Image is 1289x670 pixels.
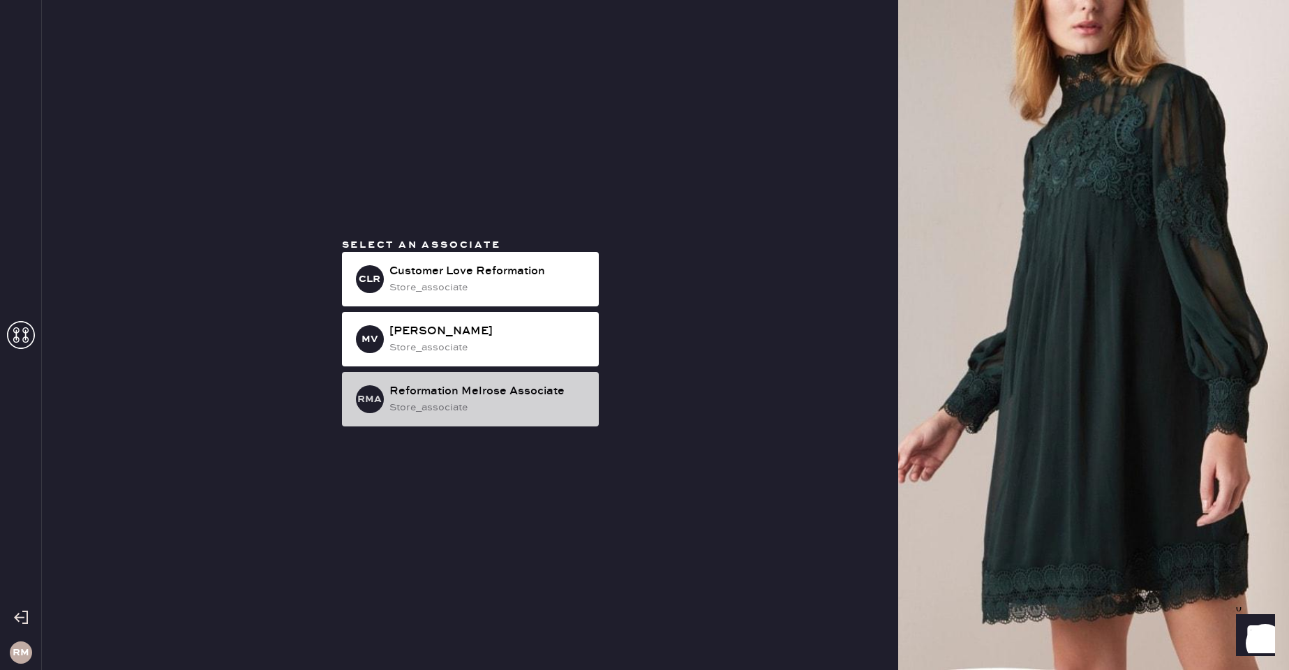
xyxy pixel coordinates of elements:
div: store_associate [389,340,588,355]
h3: RMA [357,394,382,404]
h3: MV [362,334,378,344]
h3: RM [13,648,29,657]
h3: CLR [359,274,380,284]
div: store_associate [389,280,588,295]
iframe: Front Chat [1223,607,1283,667]
div: store_associate [389,400,588,415]
div: [PERSON_NAME] [389,323,588,340]
div: Customer Love Reformation [389,263,588,280]
span: Select an associate [342,239,501,251]
div: Reformation Melrose Associate [389,383,588,400]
